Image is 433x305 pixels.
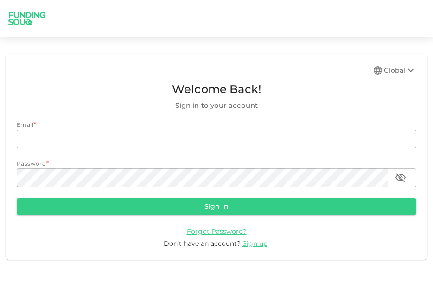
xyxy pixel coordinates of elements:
[17,130,416,148] input: email
[187,227,247,236] span: Forgot Password?
[17,168,388,187] input: password
[187,227,247,236] a: Forgot Password?
[4,6,50,31] img: logo
[17,198,416,215] button: Sign in
[17,81,416,98] span: Welcome Back!
[17,100,416,111] span: Sign in to your account
[17,160,46,167] span: Password
[164,239,241,248] span: Don’t have an account?
[242,239,267,248] span: Sign up
[17,121,33,128] span: Email
[384,65,416,76] div: Global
